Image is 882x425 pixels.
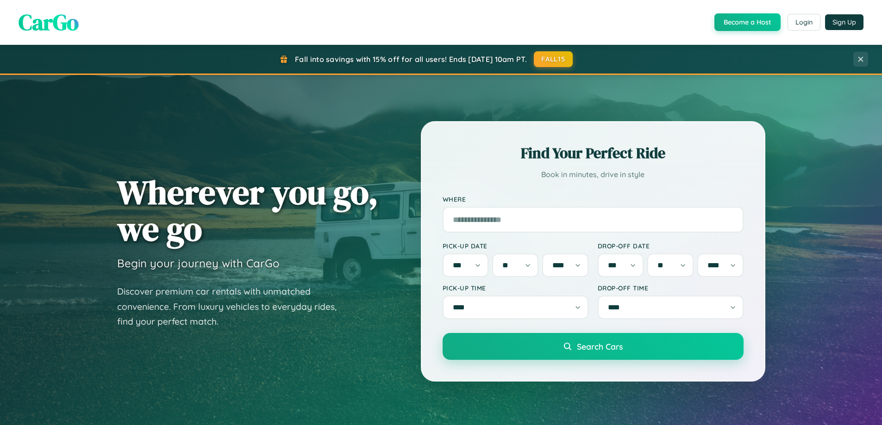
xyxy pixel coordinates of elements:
button: Search Cars [443,333,744,360]
label: Drop-off Time [598,284,744,292]
p: Discover premium car rentals with unmatched convenience. From luxury vehicles to everyday rides, ... [117,284,349,329]
button: Login [788,14,820,31]
label: Where [443,195,744,203]
span: CarGo [19,7,79,37]
label: Pick-up Date [443,242,588,250]
button: Sign Up [825,14,863,30]
button: Become a Host [714,13,781,31]
span: Fall into savings with 15% off for all users! Ends [DATE] 10am PT. [295,55,527,64]
button: FALL15 [534,51,573,67]
span: Search Cars [577,341,623,351]
p: Book in minutes, drive in style [443,168,744,181]
label: Pick-up Time [443,284,588,292]
h3: Begin your journey with CarGo [117,256,280,270]
h1: Wherever you go, we go [117,174,378,247]
label: Drop-off Date [598,242,744,250]
h2: Find Your Perfect Ride [443,143,744,163]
